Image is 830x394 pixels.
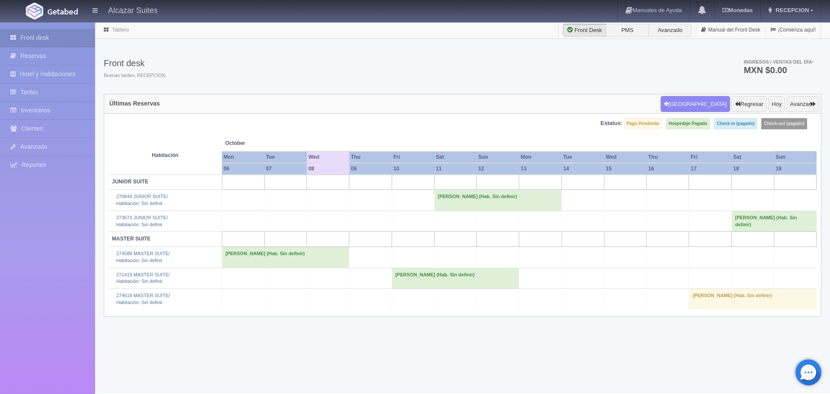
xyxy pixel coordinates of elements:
th: 06 [222,163,264,175]
th: 07 [264,163,306,175]
h4: Últimas Reservas [109,100,160,107]
b: JUNIOR SUITE [112,179,148,185]
td: [PERSON_NAME] (Hab. Sin definir) [689,289,817,310]
label: Estatus: [600,119,622,128]
th: Tue [562,151,604,163]
a: 273673 JUNIOR SUITE/Habitación: Sin definir [116,215,168,227]
label: Pago Pendiente [624,118,662,129]
th: 13 [519,163,562,175]
td: [PERSON_NAME] (Hab. Sin definir) [392,268,519,288]
button: Regresar [731,96,766,112]
th: 10 [392,163,434,175]
th: Sat [434,151,476,163]
th: 16 [647,163,689,175]
label: Check-in (pagado) [714,118,757,129]
th: Sat [731,151,774,163]
img: Getabed [26,3,43,19]
td: [PERSON_NAME] (Hab. Sin definir) [434,190,562,211]
label: Hospedaje Pagado [666,118,710,129]
th: Thu [647,151,689,163]
h3: MXN $0.00 [744,66,814,74]
b: Monedas [722,7,753,13]
th: 12 [477,163,519,175]
th: Fri [392,151,434,163]
th: Wed [604,151,646,163]
th: 17 [689,163,731,175]
label: Front Desk [563,24,606,37]
strong: Habitación [152,152,178,158]
th: 14 [562,163,604,175]
span: October [225,140,303,147]
th: 19 [774,163,816,175]
label: PMS [606,24,649,37]
a: 271419 MASTER SUITE/Habitación: Sin definir [116,272,170,284]
td: [PERSON_NAME] (Hab. Sin definir) [731,211,817,231]
h4: Alcazar Suites [108,4,158,15]
th: Mon [222,151,264,163]
a: Manual del Front Desk [696,22,765,38]
button: Avanzar [787,96,819,112]
a: Tablero [112,27,129,33]
a: ¡Comienza aquí! [766,22,820,38]
a: 274588 MASTER SUITE/Habitación: Sin definir [116,251,170,263]
img: Getabed [48,8,78,15]
th: Fri [689,151,731,163]
label: Check-out (pagado) [761,118,807,129]
h3: Front desk [104,58,167,68]
b: MASTER SUITE [112,236,150,242]
th: Mon [519,151,562,163]
th: Sun [477,151,519,163]
th: 11 [434,163,476,175]
label: Avanzado [648,24,692,37]
th: 18 [731,163,774,175]
td: [PERSON_NAME] (Hab. Sin definir) [222,247,349,268]
th: 15 [604,163,646,175]
th: 09 [349,163,392,175]
th: Thu [349,151,392,163]
th: 08 [307,163,349,175]
span: RECEPCION [773,7,809,13]
th: Wed [307,151,349,163]
th: Sun [774,151,816,163]
a: 270844 JUNIOR SUITE/Habitación: Sin definir [116,194,168,206]
th: Tue [264,151,306,163]
button: Hoy [768,96,785,112]
span: Ingresos / Ventas del día [744,59,814,64]
button: [GEOGRAPHIC_DATA] [661,96,730,112]
span: Buenas tardes, RECEPCION. [104,72,167,79]
a: 274618 MASTER SUITE/Habitación: Sin definir [116,293,170,305]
